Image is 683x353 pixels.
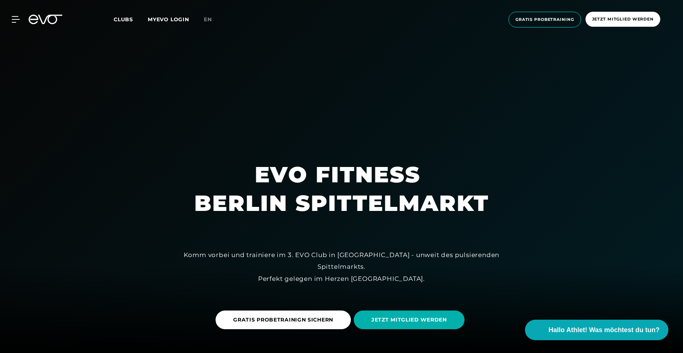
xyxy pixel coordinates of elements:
span: Hallo Athlet! Was möchtest du tun? [548,325,660,335]
a: JETZT MITGLIED WERDEN [354,305,467,335]
button: Hallo Athlet! Was möchtest du tun? [525,320,668,340]
span: JETZT MITGLIED WERDEN [371,316,447,324]
a: Jetzt Mitglied werden [583,12,662,27]
a: GRATIS PROBETRAINIGN SICHERN [216,305,354,335]
h1: EVO FITNESS BERLIN SPITTELMARKT [194,160,489,218]
span: GRATIS PROBETRAINIGN SICHERN [233,316,333,324]
a: Clubs [114,16,148,23]
a: Gratis Probetraining [506,12,583,27]
a: en [204,15,221,24]
span: Jetzt Mitglied werden [592,16,654,22]
span: Clubs [114,16,133,23]
span: en [204,16,212,23]
div: Komm vorbei und trainiere im 3. EVO Club in [GEOGRAPHIC_DATA] - unweit des pulsierenden Spittelma... [177,249,507,285]
a: MYEVO LOGIN [148,16,189,23]
span: Gratis Probetraining [515,16,574,23]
